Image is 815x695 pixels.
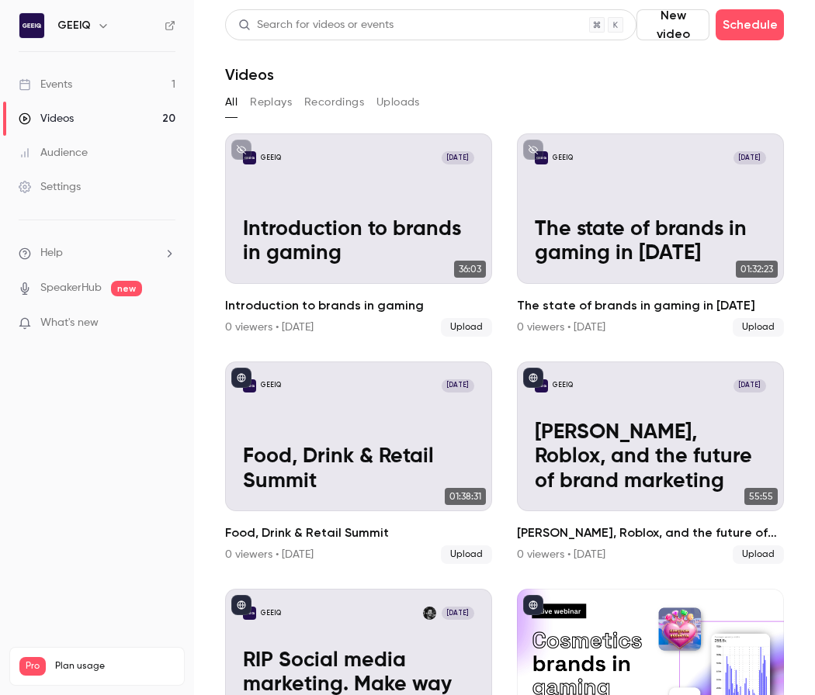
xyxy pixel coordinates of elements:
[733,379,766,392] span: [DATE]
[40,315,99,331] span: What's new
[517,133,784,337] li: The state of brands in gaming in 2024
[716,9,784,40] button: Schedule
[225,361,492,565] li: Food, Drink & Retail Summit
[442,379,474,392] span: [DATE]
[225,296,492,315] h2: Introduction to brands in gaming
[442,607,474,620] span: [DATE]
[225,65,274,84] h1: Videos
[733,151,766,164] span: [DATE]
[744,488,778,505] span: 55:55
[238,17,394,33] div: Search for videos or events
[225,361,492,565] a: Food, Drink & Retail SummitGEEIQ[DATE]Food, Drink & Retail Summit01:38:31Food, Drink & Retail Sum...
[55,660,175,673] span: Plan usage
[441,545,492,564] span: Upload
[225,9,784,686] section: Videos
[733,545,784,564] span: Upload
[523,595,543,615] button: published
[517,133,784,337] a: The state of brands in gaming in 2024GEEIQ[DATE]The state of brands in gaming in [DATE]01:32:23Th...
[442,151,474,164] span: [DATE]
[231,368,251,388] button: published
[19,13,44,38] img: GEEIQ
[553,381,573,390] p: GEEIQ
[517,361,784,565] a: Paris Hilton, Roblox, and the future of brand marketingGEEIQ[DATE][PERSON_NAME], Roblox, and the ...
[517,361,784,565] li: Paris Hilton, Roblox, and the future of brand marketing
[736,261,778,278] span: 01:32:23
[517,547,605,562] div: 0 viewers • [DATE]
[535,217,766,265] p: The state of brands in gaming in [DATE]
[57,18,91,33] h6: GEEIQ
[423,607,436,620] img: Charles Hambro
[304,90,364,115] button: Recordings
[517,524,784,542] h2: [PERSON_NAME], Roblox, and the future of brand marketing
[19,179,81,195] div: Settings
[231,595,251,615] button: published
[517,296,784,315] h2: The state of brands in gaming in [DATE]
[225,90,238,115] button: All
[261,609,281,618] p: GEEIQ
[19,145,88,161] div: Audience
[243,217,474,265] p: Introduction to brands in gaming
[225,524,492,542] h2: Food, Drink & Retail Summit
[157,316,175,330] iframe: Noticeable Trigger
[517,320,605,335] div: 0 viewers • [DATE]
[225,320,314,335] div: 0 viewers • [DATE]
[261,381,281,390] p: GEEIQ
[231,140,251,160] button: unpublished
[553,154,573,163] p: GEEIQ
[636,9,709,40] button: New video
[454,261,486,278] span: 36:03
[40,280,102,296] a: SpeakerHub
[19,657,46,676] span: Pro
[40,245,63,261] span: Help
[250,90,292,115] button: Replays
[535,420,766,493] p: [PERSON_NAME], Roblox, and the future of brand marketing
[733,318,784,337] span: Upload
[225,547,314,562] div: 0 viewers • [DATE]
[111,281,142,296] span: new
[225,133,492,337] li: Introduction to brands in gaming
[523,140,543,160] button: unpublished
[243,444,474,493] p: Food, Drink & Retail Summit
[445,488,486,505] span: 01:38:31
[261,154,281,163] p: GEEIQ
[225,133,492,337] a: Introduction to brands in gamingGEEIQ[DATE]Introduction to brands in gaming36:03Introduction to b...
[19,245,175,261] li: help-dropdown-opener
[523,368,543,388] button: published
[441,318,492,337] span: Upload
[19,77,72,92] div: Events
[19,111,74,126] div: Videos
[376,90,420,115] button: Uploads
